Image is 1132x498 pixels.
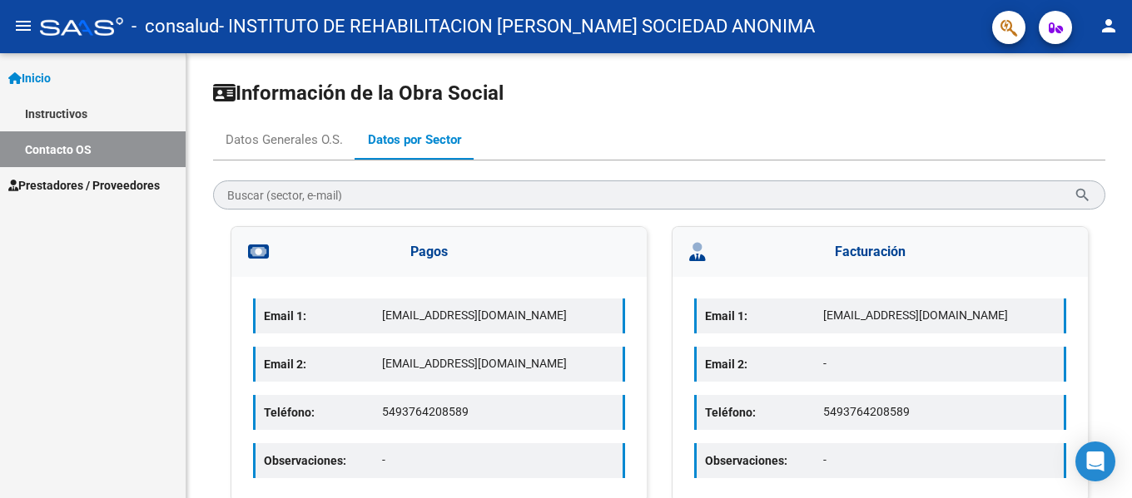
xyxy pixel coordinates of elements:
p: Email 1: [264,307,382,325]
p: Email 2: [264,355,382,373]
p: - [823,355,1055,372]
p: Email 1: [705,307,823,325]
div: Open Intercom Messenger [1075,441,1115,481]
mat-icon: search [1074,185,1091,205]
div: Datos Generales O.S. [226,131,343,149]
h3: Pagos [231,227,647,277]
p: 5493764208589 [382,403,614,421]
p: Teléfono: [705,403,823,422]
p: [EMAIL_ADDRESS][DOMAIN_NAME] [823,307,1055,324]
div: Datos por Sector [368,131,462,149]
mat-icon: menu [13,16,33,36]
p: [EMAIL_ADDRESS][DOMAIN_NAME] [382,355,614,372]
p: Observaciones: [705,451,823,470]
p: Email 2: [705,355,823,373]
p: Teléfono: [264,403,382,422]
p: - [823,451,1055,469]
p: 5493764208589 [823,403,1055,421]
p: Observaciones: [264,451,382,470]
span: - INSTITUTO DE REHABILITACION [PERSON_NAME] SOCIEDAD ANONIMA [219,8,815,45]
span: Inicio [8,69,51,87]
h1: Información de la Obra Social [213,80,1105,106]
span: - consalud [132,8,219,45]
h3: Facturación [673,227,1088,277]
span: Prestadores / Proveedores [8,176,160,195]
mat-icon: person [1099,16,1119,36]
p: [EMAIL_ADDRESS][DOMAIN_NAME] [382,307,614,324]
p: - [382,451,614,469]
